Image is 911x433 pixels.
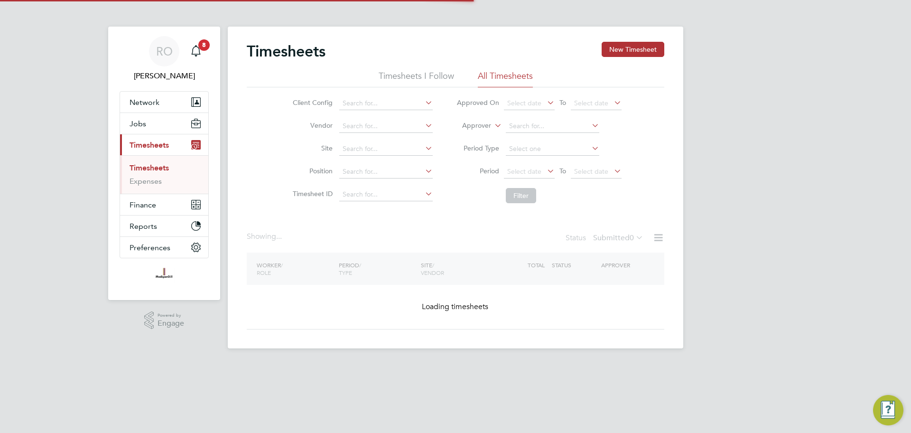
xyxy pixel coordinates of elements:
label: Period Type [456,144,499,152]
span: Select date [507,167,541,176]
label: Position [290,167,333,175]
input: Search for... [339,188,433,201]
a: Expenses [130,177,162,186]
button: Filter [506,188,536,203]
button: Reports [120,216,208,236]
label: Timesheet ID [290,189,333,198]
span: RO [156,45,173,57]
span: Powered by [158,311,184,320]
span: To [557,165,569,177]
label: Approver [448,121,491,131]
a: RO[PERSON_NAME] [120,36,209,82]
li: Timesheets I Follow [379,70,454,87]
span: Network [130,98,159,107]
input: Search for... [339,120,433,133]
button: Timesheets [120,134,208,155]
label: Period [456,167,499,175]
span: Ryan O'Donnell [120,70,209,82]
a: 8 [186,36,205,66]
button: New Timesheet [602,42,664,57]
div: Status [566,232,645,245]
span: Select date [574,167,608,176]
h2: Timesheets [247,42,325,61]
label: Approved On [456,98,499,107]
a: Go to home page [120,268,209,283]
div: Timesheets [120,155,208,194]
span: Jobs [130,119,146,128]
button: Jobs [120,113,208,134]
span: ... [276,232,282,241]
span: Engage [158,320,184,328]
button: Finance [120,194,208,215]
span: 0 [630,233,634,243]
input: Search for... [339,97,433,110]
button: Engage Resource Center [873,395,903,425]
nav: Main navigation [108,27,220,300]
span: Select date [507,99,541,107]
li: All Timesheets [478,70,533,87]
a: Powered byEngage [144,311,185,329]
label: Submitted [593,233,643,243]
img: madigangill-logo-retina.png [153,268,175,283]
span: Timesheets [130,141,169,150]
span: Finance [130,200,156,209]
div: Showing [247,232,284,242]
span: To [557,96,569,109]
span: Preferences [130,243,170,252]
input: Search for... [339,165,433,179]
span: Reports [130,222,157,231]
button: Preferences [120,237,208,258]
button: Network [120,92,208,113]
input: Search for... [506,120,599,133]
input: Search for... [339,142,433,156]
span: 8 [198,39,210,51]
input: Select one [506,142,599,156]
span: Select date [574,99,608,107]
label: Vendor [290,121,333,130]
a: Timesheets [130,163,169,172]
label: Client Config [290,98,333,107]
label: Site [290,144,333,152]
